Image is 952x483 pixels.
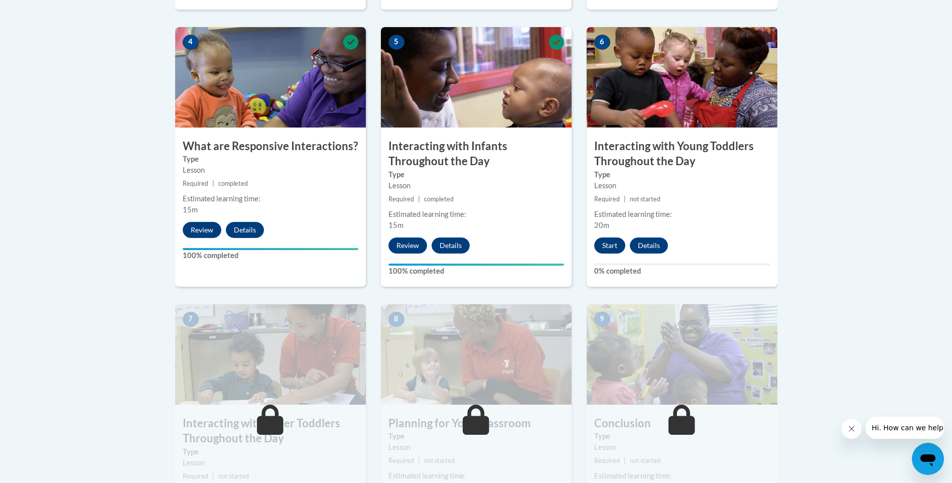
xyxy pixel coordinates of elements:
span: 7 [183,312,199,327]
span: 15m [183,205,198,214]
span: | [212,180,214,187]
div: Estimated learning time: [183,193,358,204]
h3: Interacting with Older Toddlers Throughout the Day [175,416,366,447]
button: Details [226,222,264,238]
label: 100% completed [388,266,564,277]
span: | [624,457,626,464]
iframe: Button to launch messaging window [912,443,944,475]
span: | [418,457,420,464]
label: Type [594,431,770,442]
img: Course Image [587,27,777,128]
span: | [418,195,420,203]
h3: What are Responsive Interactions? [175,139,366,154]
img: Course Image [381,304,572,405]
label: Type [388,431,564,442]
h3: Interacting with Infants Throughout the Day [381,139,572,170]
span: | [212,472,214,480]
span: | [624,195,626,203]
span: 15m [388,221,403,229]
div: Lesson [183,457,358,468]
img: Course Image [587,304,777,405]
span: 9 [594,312,610,327]
span: not started [424,457,455,464]
span: 20m [594,221,609,229]
div: Lesson [183,165,358,176]
span: completed [424,195,454,203]
span: not started [218,472,249,480]
div: Lesson [594,442,770,453]
label: Type [388,169,564,180]
span: not started [630,195,660,203]
div: Estimated learning time: [594,470,770,481]
span: 5 [388,35,404,50]
span: Required [388,457,414,464]
label: Type [183,154,358,165]
span: 8 [388,312,404,327]
div: Your progress [183,248,358,250]
img: Course Image [381,27,572,128]
div: Estimated learning time: [388,470,564,481]
img: Course Image [175,304,366,405]
h3: Conclusion [587,416,777,431]
button: Details [432,237,470,254]
label: 100% completed [183,250,358,261]
button: Review [388,237,427,254]
div: Lesson [388,442,564,453]
span: Required [594,195,620,203]
div: Lesson [388,180,564,191]
img: Course Image [175,27,366,128]
span: not started [630,457,660,464]
h3: Interacting with Young Toddlers Throughout the Day [587,139,777,170]
label: Type [594,169,770,180]
span: Required [388,195,414,203]
div: Your progress [388,264,564,266]
iframe: Close message [842,419,862,439]
div: Estimated learning time: [388,209,564,220]
label: Type [183,446,358,457]
div: Estimated learning time: [594,209,770,220]
span: 6 [594,35,610,50]
span: completed [218,180,248,187]
span: Required [594,457,620,464]
button: Start [594,237,625,254]
span: Hi. How can we help? [6,7,81,15]
h3: Planning for Your Classroom [381,416,572,431]
span: Required [183,472,208,480]
button: Details [630,237,668,254]
span: Required [183,180,208,187]
iframe: Message from company [866,417,944,439]
div: Lesson [594,180,770,191]
span: 4 [183,35,199,50]
label: 0% completed [594,266,770,277]
button: Review [183,222,221,238]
